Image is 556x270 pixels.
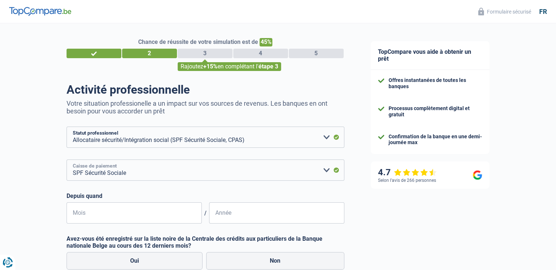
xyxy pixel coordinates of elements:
[178,49,232,58] div: 3
[122,49,177,58] div: 2
[67,83,344,97] h1: Activité professionnelle
[206,252,344,270] label: Non
[67,202,202,224] input: MM
[260,38,272,46] span: 45%
[289,49,344,58] div: 5
[67,49,121,58] div: 1
[67,100,344,115] p: Votre situation professionelle a un impact sur vos sources de revenus. Les banques en ont besoin ...
[67,235,344,249] label: Avez-vous été enregistré sur la liste noire de la Centrale des crédits aux particuliers de la Ban...
[378,178,436,183] div: Selon l’avis de 266 personnes
[209,202,344,224] input: AAAA
[389,77,482,90] div: Offres instantanées de toutes les banques
[67,192,344,199] label: Depuis quand
[233,49,288,58] div: 4
[202,210,209,217] span: /
[539,8,547,16] div: fr
[9,7,71,16] img: TopCompare Logo
[474,5,536,18] button: Formulaire sécurisé
[371,41,489,70] div: TopCompare vous aide à obtenir un prêt
[378,167,437,178] div: 4.7
[178,62,281,71] div: Rajoutez en complétant l'
[203,63,218,70] span: +15%
[67,252,203,270] label: Oui
[258,63,278,70] span: étape 3
[138,38,258,45] span: Chance de réussite de votre simulation est de
[389,105,482,118] div: Processus complètement digital et gratuit
[389,134,482,146] div: Confirmation de la banque en une demi-journée max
